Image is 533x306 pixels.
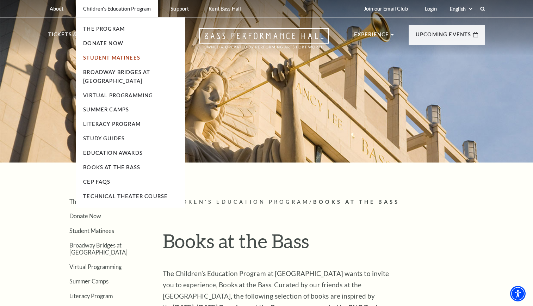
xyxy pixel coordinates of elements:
[83,92,153,98] a: Virtual Programming
[83,164,140,170] a: Books At The Bass
[354,30,389,43] p: Experience
[69,293,113,299] a: Literacy Program
[83,179,110,185] a: CEP Faqs
[416,30,471,43] p: Upcoming Events
[83,150,143,156] a: Education Awards
[69,198,102,205] a: The Program
[83,193,168,199] a: Technical Theater Course
[163,198,485,207] p: /
[83,69,150,84] a: Broadway Bridges at [GEOGRAPHIC_DATA]
[50,6,64,12] p: About
[83,135,125,141] a: Study Guides
[83,26,125,32] a: The Program
[83,121,141,127] a: Literacy Program
[83,55,140,61] a: Student Matinees
[69,278,109,284] a: Summer Camps
[174,28,354,56] a: Open this option
[171,6,189,12] p: Support
[209,6,241,12] p: Rent Bass Hall
[163,199,310,205] span: Children's Education Program
[48,30,101,43] p: Tickets & Events
[69,213,101,219] a: Donate Now
[448,6,473,12] select: Select:
[69,263,122,270] a: Virtual Programming
[83,106,129,112] a: Summer Camps
[313,199,399,205] span: Books At The Bass
[69,242,128,255] a: Broadway Bridges at [GEOGRAPHIC_DATA]
[69,227,114,234] a: Student Matinees
[510,286,526,301] div: Accessibility Menu
[163,229,485,258] h1: Books at the Bass
[83,6,151,12] p: Children's Education Program
[83,40,123,46] a: Donate Now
